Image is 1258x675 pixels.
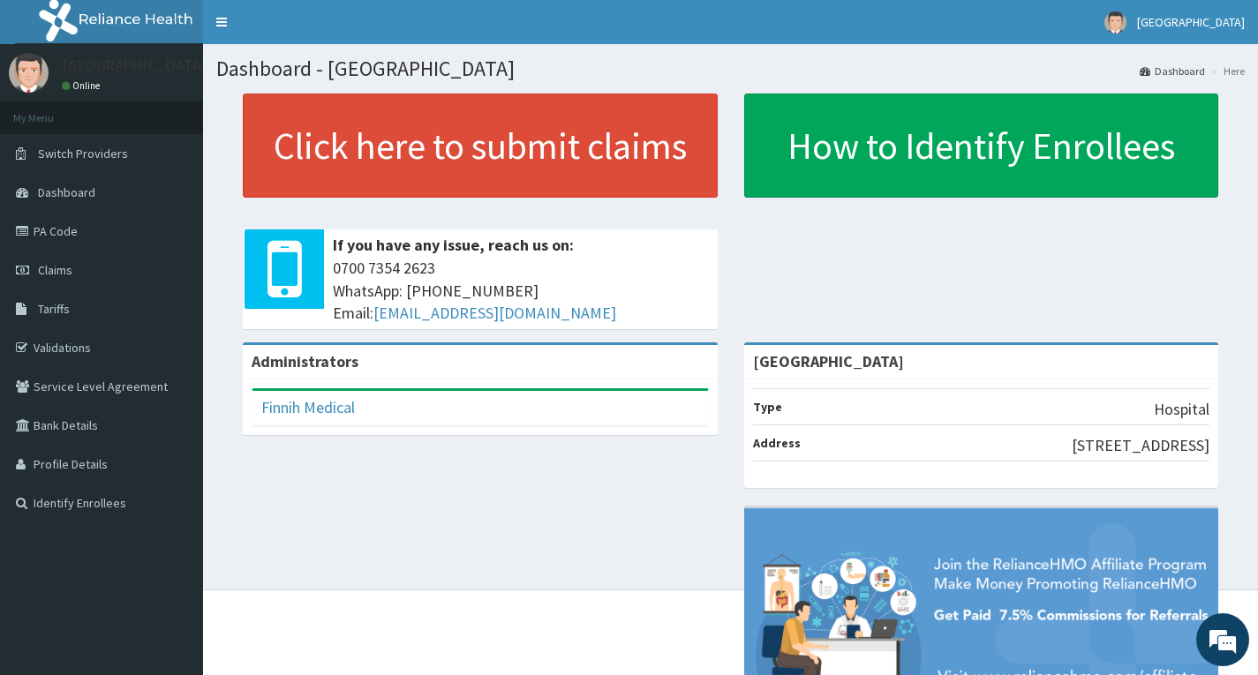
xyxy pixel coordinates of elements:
a: Online [62,79,104,92]
b: Type [753,399,782,415]
span: [GEOGRAPHIC_DATA] [1137,14,1245,30]
a: Dashboard [1140,64,1205,79]
b: If you have any issue, reach us on: [333,235,574,255]
span: Dashboard [38,184,95,200]
p: [STREET_ADDRESS] [1072,434,1209,457]
a: Click here to submit claims [243,94,718,198]
img: User Image [9,53,49,93]
p: Hospital [1154,398,1209,421]
a: [EMAIL_ADDRESS][DOMAIN_NAME] [373,303,616,323]
h1: Dashboard - [GEOGRAPHIC_DATA] [216,57,1245,80]
b: Address [753,435,801,451]
a: Finnih Medical [261,397,355,417]
span: Claims [38,262,72,278]
span: Tariffs [38,301,70,317]
strong: [GEOGRAPHIC_DATA] [753,351,904,371]
li: Here [1207,64,1245,79]
p: [GEOGRAPHIC_DATA] [62,57,207,73]
b: Administrators [252,351,358,371]
a: How to Identify Enrollees [744,94,1219,198]
span: 0700 7354 2623 WhatsApp: [PHONE_NUMBER] Email: [333,257,709,325]
span: Switch Providers [38,146,128,161]
img: User Image [1104,11,1126,34]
